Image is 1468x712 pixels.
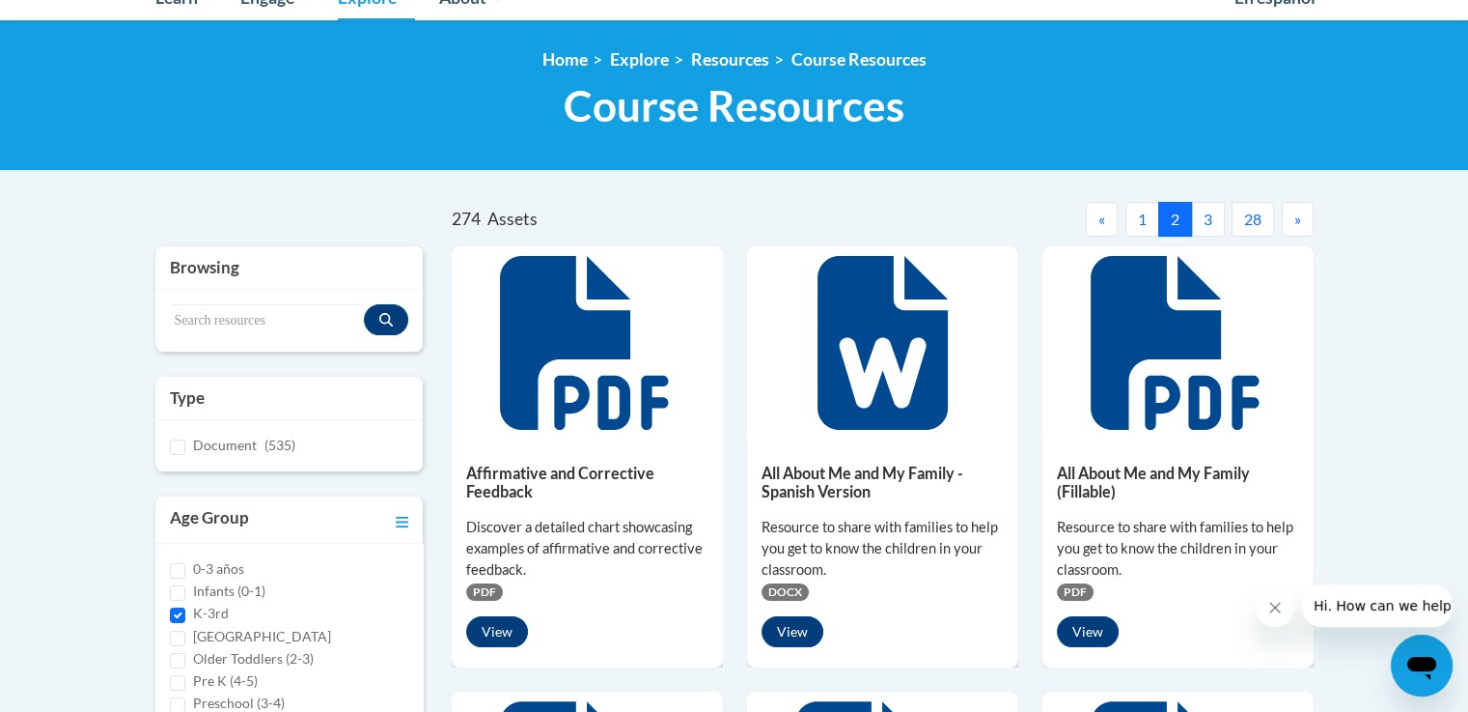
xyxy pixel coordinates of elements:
div: Resource to share with families to help you get to know the children in your classroom. [1057,517,1299,581]
button: 1 [1125,202,1159,237]
span: DOCX [762,584,809,601]
button: View [466,616,528,647]
h5: All About Me and My Family - Spanish Version [762,464,1004,501]
span: « [1098,210,1105,228]
label: [GEOGRAPHIC_DATA] [193,626,331,647]
a: Course Resources [791,49,927,70]
a: Home [542,49,588,70]
button: View [762,616,823,647]
button: Next [1282,202,1314,237]
a: Explore [610,49,669,70]
h3: Browsing [170,256,409,279]
button: Search resources [364,304,408,335]
label: K-3rd [193,603,229,624]
label: 0-3 años [193,558,244,580]
div: Resource to share with families to help you get to know the children in your classroom. [762,517,1004,581]
div: Discover a detailed chart showcasing examples of affirmative and corrective feedback. [466,517,708,581]
iframe: Close message [1256,588,1294,627]
span: Hi. How can we help? [12,14,156,29]
h5: All About Me and My Family (Fillable) [1057,464,1299,501]
h3: Age Group [170,506,249,533]
button: Previous [1086,202,1118,237]
iframe: Button to launch messaging window [1391,635,1453,697]
iframe: Message from company [1302,584,1453,627]
span: 274 [452,209,481,229]
label: Older Toddlers (2-3) [193,648,314,669]
h3: Type [170,386,409,410]
button: View [1057,616,1119,647]
span: Document [193,437,257,453]
label: Infants (0-1) [193,581,265,602]
span: PDF [1057,584,1094,601]
a: Resources [691,49,769,70]
nav: Pagination Navigation [882,202,1313,237]
a: Toggle collapse [396,506,408,533]
button: 2 [1158,202,1192,237]
span: PDF [466,584,503,601]
button: 28 [1232,202,1274,237]
span: (535) [264,437,295,453]
label: Pre K (4-5) [193,670,258,692]
button: 3 [1191,202,1225,237]
span: Assets [487,209,538,229]
span: » [1294,210,1301,228]
input: Search resources [170,304,365,337]
h5: Affirmative and Corrective Feedback [466,464,708,501]
span: Course Resources [564,80,904,131]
